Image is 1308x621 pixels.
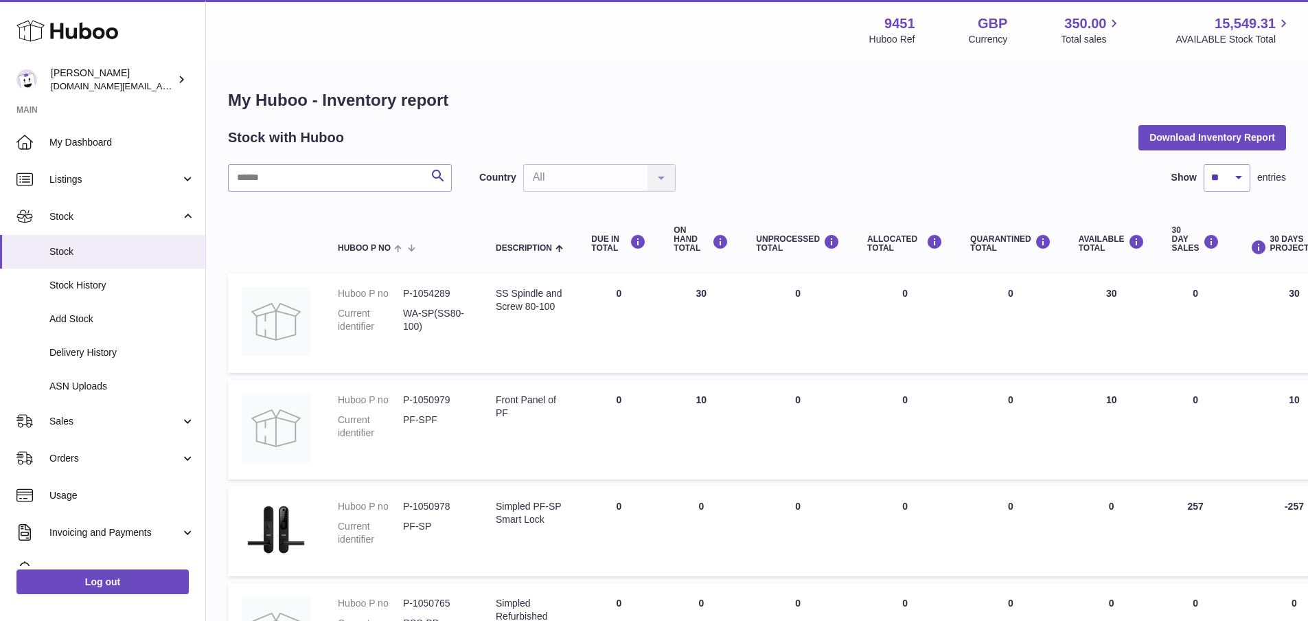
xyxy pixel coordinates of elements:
dt: Huboo P no [338,597,403,610]
td: 30 [660,273,742,373]
dd: WA-SP(SS80-100) [403,307,468,333]
dd: P-1050979 [403,394,468,407]
span: [DOMAIN_NAME][EMAIL_ADDRESS][DOMAIN_NAME] [51,80,273,91]
div: UNPROCESSED Total [756,234,840,253]
span: Orders [49,452,181,465]
span: Usage [49,489,195,502]
img: amir.ch@gmail.com [16,69,37,90]
div: [PERSON_NAME] [51,67,174,93]
span: Total sales [1061,33,1122,46]
td: 0 [853,380,956,479]
dd: PF-SP [403,520,468,546]
h1: My Huboo - Inventory report [228,89,1286,111]
a: Log out [16,569,189,594]
img: product image [242,394,310,462]
h2: Stock with Huboo [228,128,344,147]
td: 0 [742,486,853,576]
div: DUE IN TOTAL [591,234,646,253]
dd: P-1054289 [403,287,468,300]
span: Delivery History [49,346,195,359]
dt: Huboo P no [338,394,403,407]
img: product image [242,287,310,356]
td: 0 [1158,273,1233,373]
span: Stock History [49,279,195,292]
span: My Dashboard [49,136,195,149]
div: Simpled PF-SP Smart Lock [496,500,564,526]
span: Sales [49,415,181,428]
span: ASN Uploads [49,380,195,393]
span: 350.00 [1064,14,1106,33]
span: Stock [49,245,195,258]
span: Description [496,244,552,253]
span: Cases [49,563,195,576]
td: 0 [577,486,660,576]
div: ON HAND Total [674,226,728,253]
span: entries [1257,171,1286,184]
dd: P-1050978 [403,500,468,513]
div: ALLOCATED Total [867,234,943,253]
div: Currency [969,33,1008,46]
td: 0 [577,380,660,479]
td: 0 [742,380,853,479]
dd: P-1050765 [403,597,468,610]
a: 350.00 Total sales [1061,14,1122,46]
td: 0 [1065,486,1158,576]
span: Listings [49,173,181,186]
td: 0 [853,273,956,373]
dt: Huboo P no [338,287,403,300]
div: QUARANTINED Total [970,234,1051,253]
div: Front Panel of PF [496,394,564,420]
td: 0 [660,486,742,576]
td: 10 [1065,380,1158,479]
a: 15,549.31 AVAILABLE Stock Total [1175,14,1292,46]
span: Stock [49,210,181,223]
span: Invoicing and Payments [49,526,181,539]
dd: PF-SPF [403,414,468,440]
div: AVAILABLE Total [1079,234,1145,253]
td: 257 [1158,486,1233,576]
span: 0 [1008,598,1013,609]
span: 15,549.31 [1215,14,1276,33]
td: 30 [1065,273,1158,373]
div: 30 DAY SALES [1172,226,1219,253]
strong: GBP [978,14,1007,33]
span: Huboo P no [338,244,391,253]
dt: Current identifier [338,307,403,333]
span: 0 [1008,288,1013,299]
td: 10 [660,380,742,479]
label: Country [479,171,516,184]
img: product image [242,500,310,559]
span: 0 [1008,394,1013,405]
span: Add Stock [49,313,195,326]
label: Show [1171,171,1197,184]
span: 0 [1008,501,1013,512]
button: Download Inventory Report [1138,125,1286,150]
td: 0 [853,486,956,576]
td: 0 [742,273,853,373]
div: Huboo Ref [869,33,915,46]
dt: Current identifier [338,520,403,546]
td: 0 [577,273,660,373]
td: 0 [1158,380,1233,479]
strong: 9451 [884,14,915,33]
div: SS Spindle and Screw 80-100 [496,287,564,313]
dt: Current identifier [338,414,403,440]
span: AVAILABLE Stock Total [1175,33,1292,46]
dt: Huboo P no [338,500,403,513]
